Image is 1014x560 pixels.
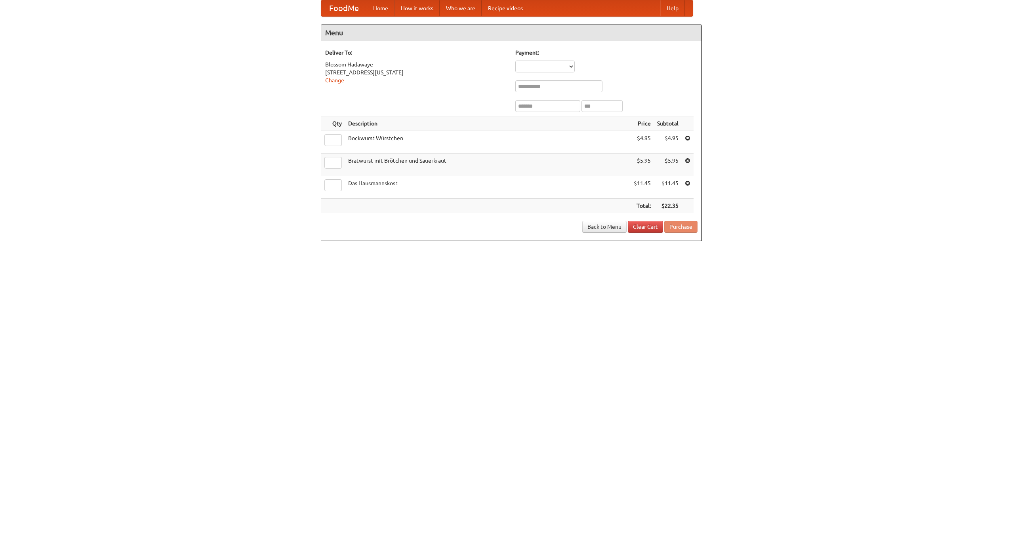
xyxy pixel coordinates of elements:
[395,0,440,16] a: How it works
[631,176,654,199] td: $11.45
[367,0,395,16] a: Home
[325,68,507,76] div: [STREET_ADDRESS][US_STATE]
[631,116,654,131] th: Price
[631,199,654,213] th: Total:
[654,116,682,131] th: Subtotal
[345,154,631,176] td: Bratwurst mit Brötchen und Sauerkraut
[515,49,698,57] h5: Payment:
[482,0,529,16] a: Recipe videos
[321,116,345,131] th: Qty
[321,0,367,16] a: FoodMe
[654,176,682,199] td: $11.45
[325,77,344,84] a: Change
[345,176,631,199] td: Das Hausmannskost
[664,221,698,233] button: Purchase
[345,116,631,131] th: Description
[325,49,507,57] h5: Deliver To:
[582,221,627,233] a: Back to Menu
[440,0,482,16] a: Who we are
[321,25,701,41] h4: Menu
[654,199,682,213] th: $22.35
[654,131,682,154] td: $4.95
[345,131,631,154] td: Bockwurst Würstchen
[660,0,685,16] a: Help
[325,61,507,68] div: Blossom Hadawaye
[628,221,663,233] a: Clear Cart
[654,154,682,176] td: $5.95
[631,131,654,154] td: $4.95
[631,154,654,176] td: $5.95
